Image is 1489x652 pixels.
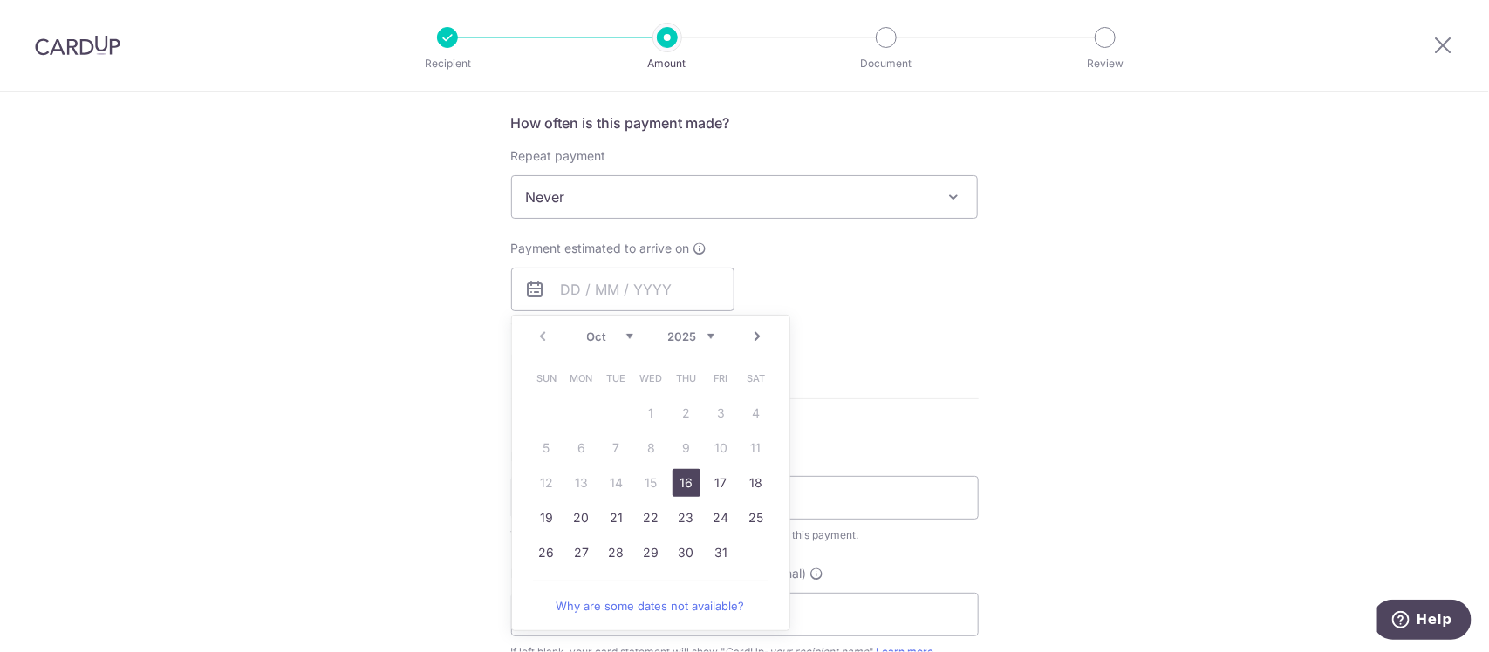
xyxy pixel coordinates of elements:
span: Never [512,176,978,218]
p: Recipient [383,55,512,72]
a: 22 [638,504,666,532]
a: 21 [603,504,631,532]
span: Thursday [673,364,700,392]
a: 16 [673,469,700,497]
p: Review [1041,55,1170,72]
a: Why are some dates not available? [533,588,768,623]
a: 18 [742,469,770,497]
label: Repeat payment [511,147,606,165]
a: 28 [603,539,631,567]
iframe: Opens a widget where you can find more information [1377,600,1472,643]
span: Sunday [533,364,561,392]
a: 26 [533,539,561,567]
a: 20 [568,504,596,532]
a: 27 [568,539,596,567]
a: 19 [533,504,561,532]
span: Never [511,175,979,219]
span: Friday [707,364,735,392]
p: Document [822,55,951,72]
h5: How often is this payment made? [511,112,979,133]
span: Payment estimated to arrive on [511,240,690,257]
a: 17 [707,469,735,497]
input: DD / MM / YYYY [511,268,734,311]
p: Amount [603,55,732,72]
img: CardUp [35,35,120,56]
span: Monday [568,364,596,392]
a: 31 [707,539,735,567]
a: 25 [742,504,770,532]
span: Tuesday [603,364,631,392]
span: Saturday [742,364,770,392]
a: 23 [673,504,700,532]
a: Next [748,326,768,347]
a: 24 [707,504,735,532]
span: Wednesday [638,364,666,392]
a: 29 [638,539,666,567]
a: 30 [673,539,700,567]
